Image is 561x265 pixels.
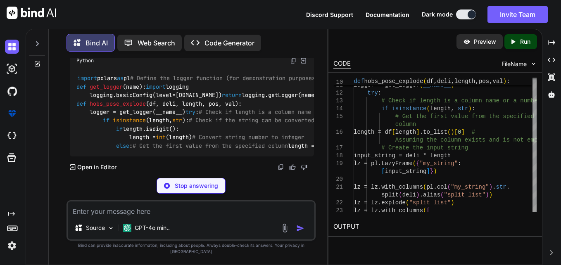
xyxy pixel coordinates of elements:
span: else [116,142,129,149]
span: if [103,117,109,124]
span: # Create the input string [382,144,468,151]
span: try [368,90,378,96]
span: Dark mode [422,10,453,19]
p: Stop answering [175,182,218,190]
span: Python [76,57,94,64]
span: ( [440,192,444,198]
span: ) [416,192,420,198]
span: hobs_pose_explode [364,78,423,85]
p: Run [520,38,530,46]
span: "split_list" [409,199,451,206]
span: if [382,105,389,112]
span: 10 [333,78,343,86]
span: str [172,117,182,124]
img: cloudideIcon [5,129,19,143]
img: copy [290,57,297,64]
span: ( [447,129,451,135]
span: pl.col [427,184,447,190]
span: : [472,105,475,112]
span: ] [427,168,430,175]
span: ( [399,192,402,198]
span: column [395,121,416,128]
span: Documentation [366,11,409,18]
p: Source [86,224,105,232]
img: preview [463,38,471,45]
button: Discord Support [306,10,353,19]
span: ( [447,184,451,190]
span: def [354,78,364,85]
img: dislike [301,164,307,170]
span: : [458,160,461,167]
div: 13 [333,97,343,105]
span: Discord Support [306,11,353,18]
div: 16 [333,128,343,136]
span: . [492,184,496,190]
span: } [430,168,433,175]
span: # Check if the string can be converted to an integer [189,117,361,124]
code: polars pl ( ): logging logging.basicConfig(level=[DOMAIN_NAME]) logging.getLogger(name) ( ): logg... [76,74,447,150]
span: lz = pl.LazyFrame [354,160,413,167]
span: lz = lz.with_columns [354,207,423,214]
span: str [458,105,468,112]
button: Invite Team [487,6,548,23]
img: GPT-4o mini [123,224,131,232]
span: isinstance [113,117,146,124]
span: . [506,184,510,190]
span: def [76,83,86,90]
p: GPT-4o min.. [135,224,170,232]
span: import [77,75,97,82]
p: Preview [474,38,496,46]
span: ] [461,129,465,135]
span: lz = lz.with_columns [354,184,423,190]
img: Open in Browser [300,57,307,64]
span: ) [451,129,454,135]
span: .to_list [420,129,447,135]
span: "my_string" [420,160,458,167]
span: pos [479,78,489,85]
button: Documentation [366,10,409,19]
div: 18 [333,152,343,160]
p: Web Search [138,38,175,48]
img: Bind AI [7,7,56,19]
div: 15 [333,113,343,121]
img: settings [5,239,19,253]
span: ( [427,105,430,112]
img: githubDark [5,84,19,98]
span: , [451,78,454,85]
p: Code Generator [204,38,254,48]
span: ) [489,184,492,190]
span: .alias [420,192,440,198]
div: 14 [333,105,343,113]
div: 22 [333,199,343,207]
span: , [475,78,479,85]
span: length [395,129,416,135]
span: # Check if length is a column name or a number (as string) [199,108,390,116]
span: if [116,125,123,132]
span: ) [468,105,472,112]
span: # [472,129,475,135]
span: val [493,78,503,85]
p: Open in Editor [77,163,116,171]
div: 17 [333,144,343,152]
h2: OUTPUT [328,217,542,237]
span: # Get the first value from the specified [395,113,534,120]
img: darkAi-studio [5,62,19,76]
img: Pick Models [107,225,114,232]
img: icon [296,224,304,232]
span: # Check if length is a column name or a number [382,97,541,104]
div: CODE [333,59,351,69]
span: [ [392,129,395,135]
span: try [185,108,195,116]
span: ( [423,184,426,190]
span: ) [489,192,492,198]
img: like [289,164,296,170]
img: darkChat [5,40,19,54]
span: split [382,192,399,198]
span: # Get the first value from the specified column [133,142,288,149]
span: return [222,92,242,99]
div: 20 [333,175,343,183]
div: 21 [333,183,343,191]
span: # Convert string number to integer [192,134,304,141]
span: ( [413,160,416,167]
span: import [146,83,166,90]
